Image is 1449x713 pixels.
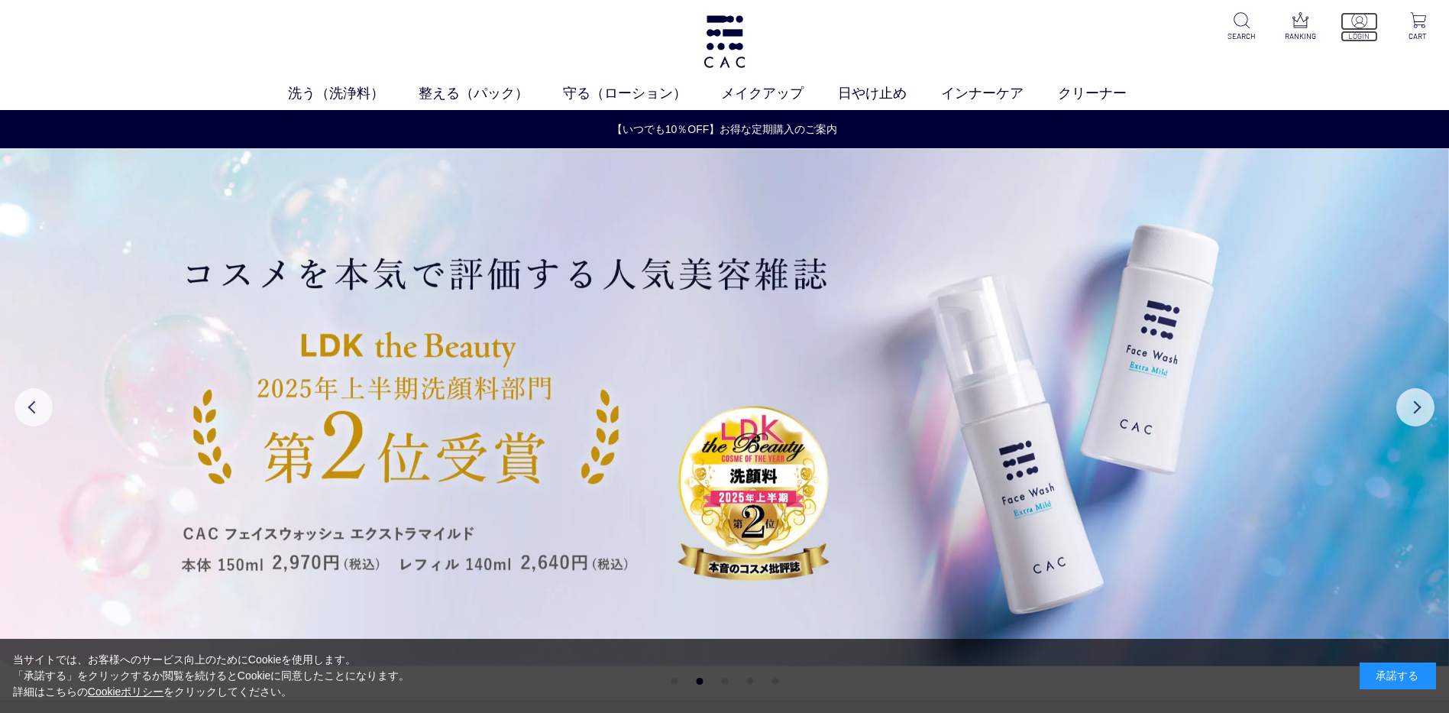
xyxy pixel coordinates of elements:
a: 日やけ止め [838,83,941,104]
p: SEARCH [1223,31,1260,42]
a: 【いつでも10％OFF】お得な定期購入のご案内 [1,122,1448,138]
button: Previous [15,388,53,426]
a: SEARCH [1223,12,1260,42]
p: LOGIN [1341,31,1378,42]
a: 守る（ローション） [563,83,721,104]
a: メイクアップ [721,83,838,104]
p: CART [1399,31,1437,42]
a: Cookieポリシー [88,685,164,698]
div: 承諾する [1360,663,1436,689]
a: 整える（パック） [419,83,563,104]
a: クリーナー [1058,83,1161,104]
div: 当サイトでは、お客様へのサービス向上のためにCookieを使用します。 「承諾する」をクリックするか閲覧を続けるとCookieに同意したことになります。 詳細はこちらの をクリックしてください。 [13,652,410,700]
button: Next [1396,388,1434,426]
a: RANKING [1282,12,1319,42]
a: 洗う（洗浄料） [288,83,419,104]
a: LOGIN [1341,12,1378,42]
p: RANKING [1282,31,1319,42]
img: logo [701,15,748,68]
a: CART [1399,12,1437,42]
a: インナーケア [941,83,1058,104]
